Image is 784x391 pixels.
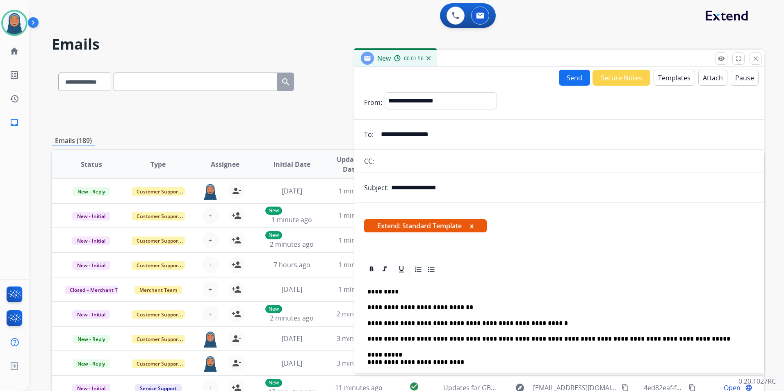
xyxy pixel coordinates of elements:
span: + [208,260,212,270]
span: [DATE] [282,186,302,195]
button: + [202,257,219,273]
span: 3 minutes ago [337,359,381,368]
button: Attach [698,70,727,86]
span: [DATE] [282,285,302,294]
span: 2 minutes ago [270,314,314,323]
button: Secure Notes [593,70,650,86]
span: New - Reply [73,359,110,368]
mat-icon: history [9,94,19,104]
h2: Emails [52,36,764,52]
span: New - Initial [72,236,110,245]
div: Bullet List [425,263,438,275]
span: Customer Support [132,359,185,368]
img: agent-avatar [202,355,219,372]
mat-icon: person_add [232,260,242,270]
span: 1 minute ago [271,215,312,224]
div: Ordered List [412,263,424,275]
span: Updated Date [332,155,369,174]
span: 1 minute ago [338,211,379,220]
mat-icon: person_remove [232,358,242,368]
img: avatar [3,11,26,34]
span: + [208,284,212,294]
span: 2 minutes ago [337,309,381,318]
div: Italic [378,263,391,275]
span: 00:01:56 [404,55,424,62]
span: Customer Support [132,310,185,319]
p: New [265,207,282,215]
span: 3 minutes ago [337,334,381,343]
mat-icon: person_remove [232,334,242,343]
mat-icon: person_add [232,211,242,221]
span: Closed – Merchant Transfer [65,286,140,294]
span: 2 minutes ago [270,240,314,249]
span: + [208,235,212,245]
span: 1 minute ago [338,285,379,294]
button: Templates [654,70,695,86]
button: Pause [731,70,759,86]
button: Send [559,70,590,86]
p: Emails (189) [52,136,95,146]
span: [DATE] [282,359,302,368]
span: 1 minute ago [338,260,379,269]
span: New - Initial [72,261,110,270]
span: 1 minute ago [338,186,379,195]
span: + [208,211,212,221]
p: From: [364,98,382,107]
span: Customer Support [132,335,185,343]
span: [DATE] [282,334,302,343]
p: To: [364,130,374,139]
p: Subject: [364,183,389,193]
mat-icon: search [281,77,291,87]
span: Type [150,159,166,169]
button: x [470,221,474,231]
button: + [202,281,219,298]
mat-icon: person_add [232,309,242,319]
span: New - Initial [72,310,110,319]
button: + [202,207,219,224]
img: agent-avatar [202,330,219,348]
p: 0.20.1027RC [738,376,776,386]
span: Customer Support [132,212,185,221]
mat-icon: person_remove [232,186,242,196]
mat-icon: person_add [232,284,242,294]
span: 7 hours ago [273,260,310,269]
mat-icon: close [752,55,759,62]
img: agent-avatar [202,183,219,200]
span: Merchant Team [134,286,182,294]
mat-icon: remove_red_eye [718,55,725,62]
mat-icon: home [9,46,19,56]
span: Initial Date [273,159,310,169]
span: Customer Support [132,236,185,245]
span: Customer Support [132,187,185,196]
span: Customer Support [132,261,185,270]
mat-icon: inbox [9,118,19,127]
span: New - Reply [73,335,110,343]
p: CC: [364,156,374,166]
span: 1 minute ago [338,236,379,245]
span: New - Reply [73,187,110,196]
mat-icon: fullscreen [735,55,742,62]
span: Assignee [211,159,239,169]
p: New [265,305,282,313]
mat-icon: list_alt [9,70,19,80]
p: New [265,379,282,387]
div: Bold [365,263,378,275]
span: New - Initial [72,212,110,221]
mat-icon: person_add [232,235,242,245]
span: Status [81,159,102,169]
p: New [265,231,282,239]
span: + [208,309,212,319]
button: + [202,232,219,248]
button: + [202,306,219,322]
span: Extend: Standard Template [364,219,487,232]
div: Underline [395,263,408,275]
span: New [377,54,391,63]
